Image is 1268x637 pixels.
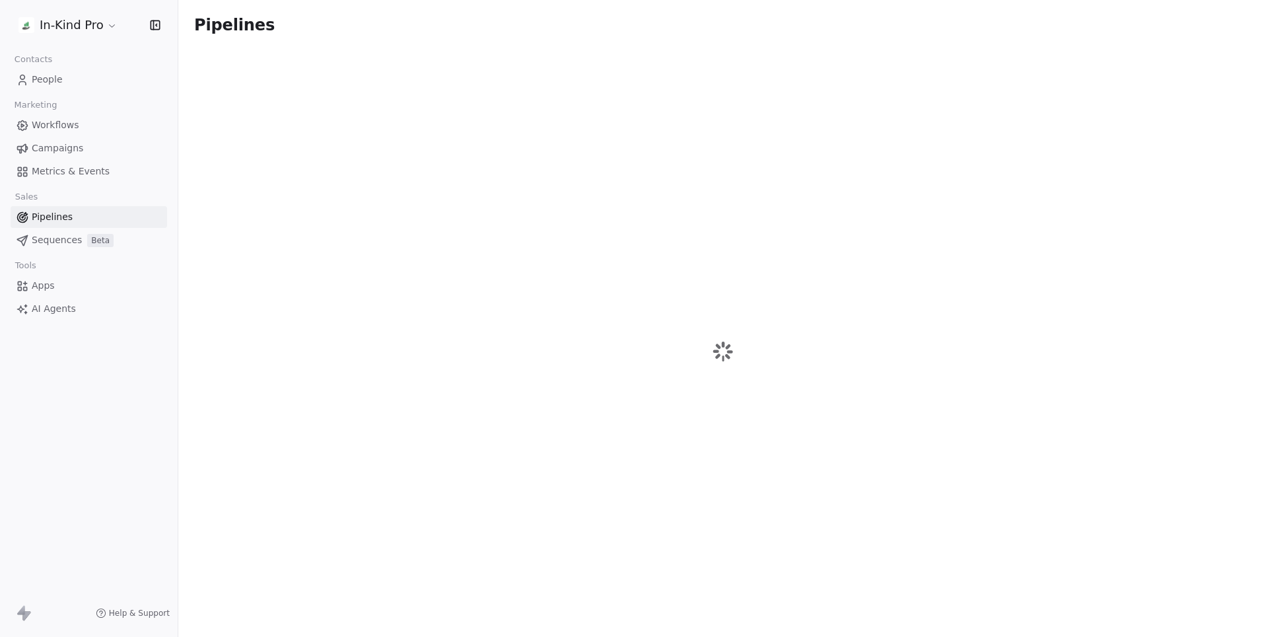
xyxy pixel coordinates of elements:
[11,69,167,91] a: People
[87,234,114,247] span: Beta
[11,114,167,136] a: Workflows
[18,17,34,33] img: IKP200x200.png
[32,210,73,224] span: Pipelines
[32,233,82,247] span: Sequences
[9,256,42,276] span: Tools
[32,302,76,316] span: AI Agents
[11,137,167,159] a: Campaigns
[9,50,58,69] span: Contacts
[11,206,167,228] a: Pipelines
[9,187,44,207] span: Sales
[32,165,110,178] span: Metrics & Events
[96,608,170,618] a: Help & Support
[9,95,63,115] span: Marketing
[32,279,55,293] span: Apps
[32,141,83,155] span: Campaigns
[16,14,120,36] button: In-Kind Pro
[109,608,170,618] span: Help & Support
[11,298,167,320] a: AI Agents
[11,161,167,182] a: Metrics & Events
[32,118,79,132] span: Workflows
[32,73,63,87] span: People
[40,17,104,34] span: In-Kind Pro
[11,229,167,251] a: SequencesBeta
[11,275,167,297] a: Apps
[194,16,275,34] span: Pipelines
